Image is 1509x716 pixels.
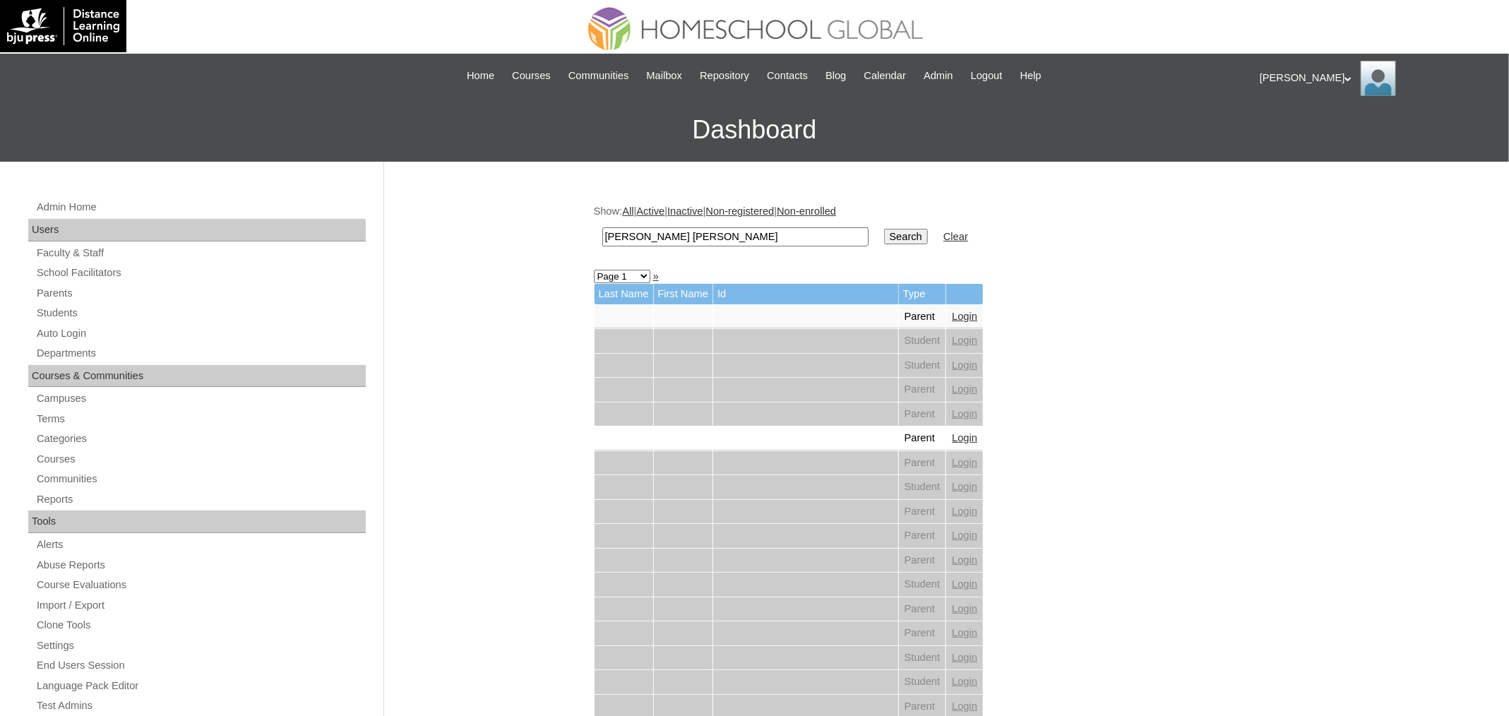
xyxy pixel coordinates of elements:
[512,68,551,84] span: Courses
[35,677,366,695] a: Language Pack Editor
[924,68,953,84] span: Admin
[467,68,494,84] span: Home
[952,627,977,638] a: Login
[899,524,946,548] td: Parent
[653,270,659,282] a: »
[35,325,366,342] a: Auto Login
[952,432,977,443] a: Login
[952,506,977,517] a: Login
[971,68,1003,84] span: Logout
[767,68,808,84] span: Contacts
[899,475,946,499] td: Student
[35,198,366,216] a: Admin Home
[952,359,977,371] a: Login
[818,68,853,84] a: Blog
[884,229,928,244] input: Search
[899,451,946,475] td: Parent
[952,335,977,346] a: Login
[460,68,501,84] a: Home
[952,652,977,663] a: Login
[35,576,366,594] a: Course Evaluations
[899,329,946,353] td: Student
[35,430,366,448] a: Categories
[864,68,906,84] span: Calendar
[35,637,366,655] a: Settings
[35,697,366,715] a: Test Admins
[899,354,946,378] td: Student
[35,244,366,262] a: Faculty & Staff
[28,219,366,241] div: Users
[952,578,977,590] a: Login
[952,457,977,468] a: Login
[964,68,1010,84] a: Logout
[35,597,366,614] a: Import / Export
[899,426,946,451] td: Parent
[35,410,366,428] a: Terms
[706,205,775,217] a: Non-registered
[505,68,558,84] a: Courses
[899,621,946,645] td: Parent
[654,284,713,304] td: First Name
[952,603,977,614] a: Login
[700,68,749,84] span: Repository
[899,284,946,304] td: Type
[28,511,366,533] div: Tools
[952,408,977,419] a: Login
[35,616,366,634] a: Clone Tools
[952,676,977,687] a: Login
[1361,61,1396,96] img: Ariane Ebuen
[899,305,946,329] td: Parent
[899,573,946,597] td: Student
[7,98,1502,162] h3: Dashboard
[1020,68,1042,84] span: Help
[594,204,1293,254] div: Show: | | | |
[952,530,977,541] a: Login
[952,554,977,566] a: Login
[622,205,633,217] a: All
[917,68,960,84] a: Admin
[899,597,946,621] td: Parent
[952,481,977,492] a: Login
[35,657,366,674] a: End Users Session
[636,205,664,217] a: Active
[35,556,366,574] a: Abuse Reports
[568,68,629,84] span: Communities
[693,68,756,84] a: Repository
[777,205,836,217] a: Non-enrolled
[667,205,703,217] a: Inactive
[952,700,977,712] a: Login
[35,285,366,302] a: Parents
[899,402,946,426] td: Parent
[760,68,815,84] a: Contacts
[943,231,968,242] a: Clear
[35,470,366,488] a: Communities
[28,365,366,388] div: Courses & Communities
[1260,61,1495,96] div: [PERSON_NAME]
[7,7,119,45] img: logo-white.png
[899,549,946,573] td: Parent
[899,500,946,524] td: Parent
[35,491,366,508] a: Reports
[1013,68,1049,84] a: Help
[899,378,946,402] td: Parent
[952,383,977,395] a: Login
[35,536,366,554] a: Alerts
[595,284,653,304] td: Last Name
[35,451,366,468] a: Courses
[561,68,636,84] a: Communities
[647,68,683,84] span: Mailbox
[640,68,690,84] a: Mailbox
[35,390,366,407] a: Campuses
[952,311,977,322] a: Login
[35,304,366,322] a: Students
[35,264,366,282] a: School Facilitators
[713,284,898,304] td: Id
[899,646,946,670] td: Student
[857,68,913,84] a: Calendar
[899,670,946,694] td: Student
[825,68,846,84] span: Blog
[35,345,366,362] a: Departments
[602,227,869,246] input: Search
